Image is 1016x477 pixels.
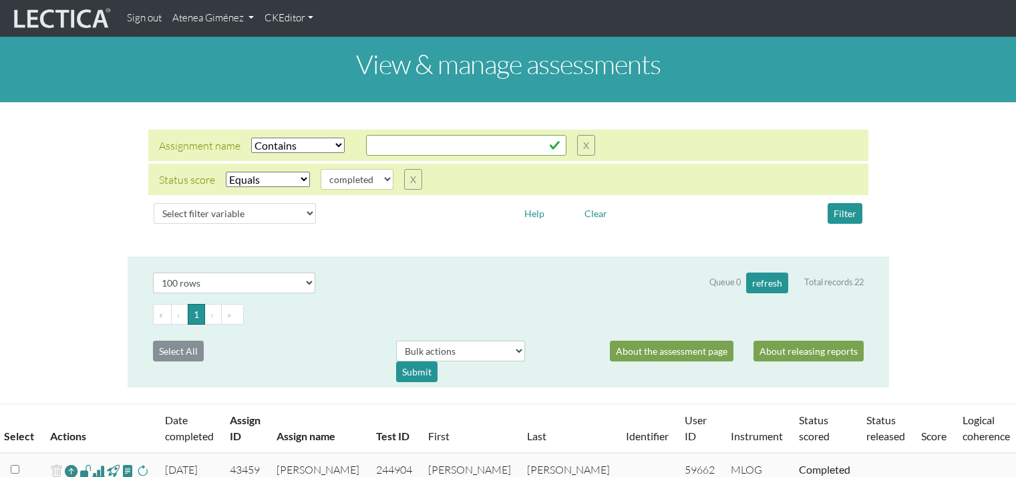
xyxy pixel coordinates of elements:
[578,203,613,224] button: Clear
[527,430,546,442] a: Last
[626,430,669,442] a: Identifier
[165,414,214,442] a: Date completed
[866,414,905,442] a: Status released
[396,361,438,382] div: Submit
[42,404,157,454] th: Actions
[404,169,422,190] button: X
[753,341,864,361] a: About releasing reports
[518,203,550,224] button: Help
[709,273,864,293] div: Queue 0 Total records 22
[828,203,862,224] button: Filter
[153,341,204,361] button: Select All
[921,430,947,442] a: Score
[188,304,205,325] button: Go to page 1
[167,5,259,31] a: Atenea Giménez
[153,304,864,325] ul: Pagination
[518,206,550,218] a: Help
[746,273,788,293] button: refresh
[577,135,595,156] button: X
[731,430,783,442] a: Instrument
[122,5,167,31] a: Sign out
[259,5,319,31] a: CKEditor
[368,404,420,454] th: Test ID
[269,404,368,454] th: Assign name
[159,172,215,188] div: Status score
[799,414,830,442] a: Status scored
[685,414,707,442] a: User ID
[428,430,450,442] a: First
[222,404,269,454] th: Assign ID
[610,341,733,361] a: About the assessment page
[11,6,111,31] img: lecticalive
[963,414,1010,442] a: Logical coherence
[159,138,240,154] div: Assignment name
[799,463,850,476] a: Completed = assessment has been completed; CS scored = assessment has been CLAS scored; LS scored...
